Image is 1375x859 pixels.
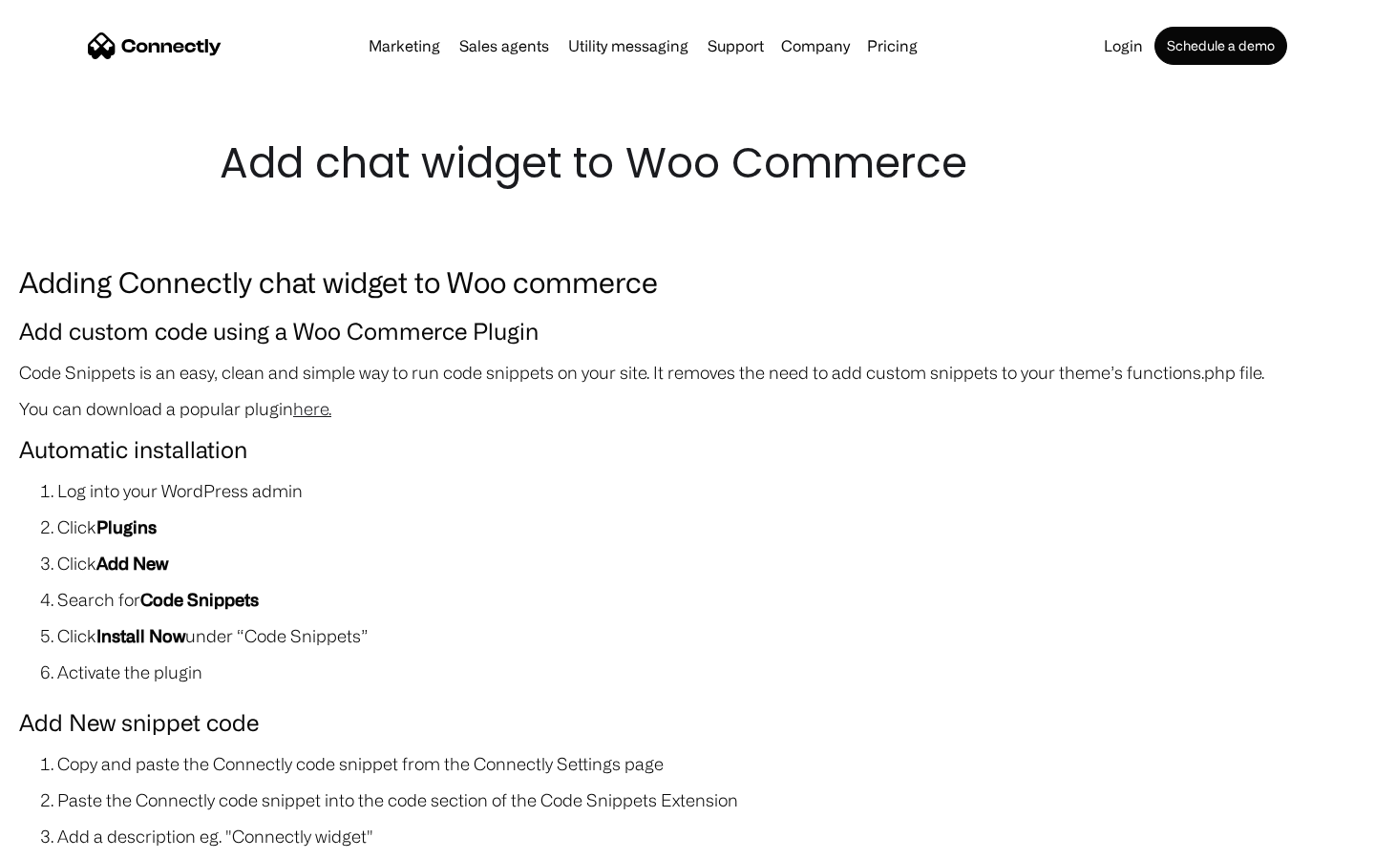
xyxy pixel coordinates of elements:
[57,586,1356,613] li: Search for
[57,550,1356,576] li: Click
[19,826,115,852] aside: Language selected: English
[361,38,448,53] a: Marketing
[19,313,1356,349] h4: Add custom code using a Woo Commerce Plugin
[96,517,157,536] strong: Plugins
[452,38,557,53] a: Sales agents
[96,626,185,645] strong: Install Now
[19,260,1356,304] h3: Adding Connectly chat widget to Woo commerce
[19,359,1356,386] p: Code Snippets is an easy, clean and simple way to run code snippets on your site. It removes the ...
[140,590,259,609] strong: Code Snippets
[220,134,1155,193] h1: Add chat widget to Woo Commerce
[781,32,850,59] div: Company
[57,823,1356,849] li: Add a description eg. "Connectly widget"
[38,826,115,852] ul: Language list
[561,38,696,53] a: Utility messaging
[19,704,1356,741] h4: Add New snippet code
[96,554,168,573] strong: Add New
[19,395,1356,422] p: You can download a popular plugin
[293,399,331,418] a: here.
[1154,27,1287,65] a: Schedule a demo
[57,477,1356,504] li: Log into your WordPress admin
[700,38,772,53] a: Support
[859,38,925,53] a: Pricing
[19,431,1356,468] h4: Automatic installation
[57,622,1356,649] li: Click under “Code Snippets”
[57,786,1356,813] li: Paste the Connectly code snippet into the code section of the Code Snippets Extension
[57,659,1356,685] li: Activate the plugin
[1096,38,1151,53] a: Login
[57,513,1356,540] li: Click
[57,750,1356,777] li: Copy and paste the Connectly code snippet from the Connectly Settings page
